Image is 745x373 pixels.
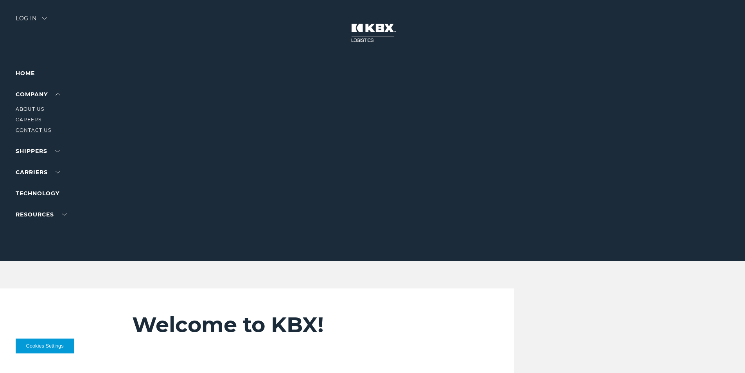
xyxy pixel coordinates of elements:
div: Log in [16,16,47,27]
img: kbx logo [343,16,402,50]
a: Home [16,70,35,77]
a: Company [16,91,60,98]
a: About Us [16,106,44,112]
a: Careers [16,117,41,123]
img: arrow [42,17,47,20]
button: Cookies Settings [16,339,74,353]
a: RESOURCES [16,211,66,218]
a: SHIPPERS [16,148,60,155]
h2: Welcome to KBX! [132,312,467,338]
a: Technology [16,190,59,197]
a: Contact Us [16,127,51,133]
iframe: Chat Widget [706,335,745,373]
a: Carriers [16,169,60,176]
